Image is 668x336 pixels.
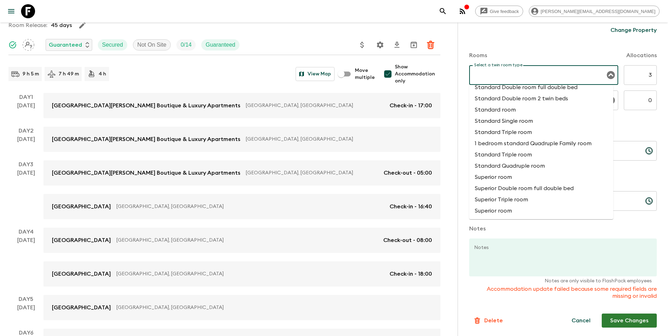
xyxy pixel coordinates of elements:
button: Save Changes [602,314,657,328]
p: [GEOGRAPHIC_DATA] [52,303,111,312]
p: 0 / 14 [181,41,191,49]
li: Standard Triple room [469,149,613,160]
p: Day 2 [8,127,43,135]
button: Delete [424,38,438,52]
p: [GEOGRAPHIC_DATA], [GEOGRAPHIC_DATA] [116,203,384,210]
p: [GEOGRAPHIC_DATA], [GEOGRAPHIC_DATA] [246,102,384,109]
p: [GEOGRAPHIC_DATA] [52,270,111,278]
li: Superior Double room full double bed [469,183,613,194]
p: Check-in - 18:00 [390,270,432,278]
button: Update Price, Early Bird Discount and Costs [355,38,369,52]
div: [DATE] [17,303,35,320]
button: Settings [373,38,387,52]
div: [DATE] [17,169,35,219]
p: [GEOGRAPHIC_DATA][PERSON_NAME] Boutique & Luxury Apartments [52,169,240,177]
p: [GEOGRAPHIC_DATA], [GEOGRAPHIC_DATA] [116,304,426,311]
p: Check-out - 08:00 [383,236,432,244]
button: search adventures [436,4,450,18]
li: 1 bedroom standard Quadruple Family room [469,138,613,149]
p: Accommodation update failed because some required fields are missing or invalid [469,285,657,300]
p: Not On Site [137,41,167,49]
p: [GEOGRAPHIC_DATA] [52,236,111,244]
p: Day 3 [8,160,43,169]
span: [PERSON_NAME][EMAIL_ADDRESS][DOMAIN_NAME] [537,9,659,14]
div: Trip Fill [176,39,196,51]
li: Superior room [469,172,613,183]
a: [GEOGRAPHIC_DATA][GEOGRAPHIC_DATA], [GEOGRAPHIC_DATA]Check-in - 16:40 [43,194,440,219]
button: menu [4,4,18,18]
a: [GEOGRAPHIC_DATA][GEOGRAPHIC_DATA], [GEOGRAPHIC_DATA] [43,295,440,320]
p: Day 5 [8,295,43,303]
button: Delete [469,314,507,328]
p: Notes [469,224,657,233]
p: [GEOGRAPHIC_DATA], [GEOGRAPHIC_DATA] [116,237,378,244]
a: [GEOGRAPHIC_DATA][PERSON_NAME] Boutique & Luxury Apartments[GEOGRAPHIC_DATA], [GEOGRAPHIC_DATA]Ch... [43,93,440,118]
p: [GEOGRAPHIC_DATA], [GEOGRAPHIC_DATA] [116,270,384,277]
p: Day 4 [8,228,43,236]
label: Select a twin room type [474,62,522,68]
a: [GEOGRAPHIC_DATA][PERSON_NAME] Boutique & Luxury Apartments[GEOGRAPHIC_DATA], [GEOGRAPHIC_DATA]Ch... [43,160,440,186]
button: Cancel [563,314,599,328]
a: [GEOGRAPHIC_DATA][GEOGRAPHIC_DATA], [GEOGRAPHIC_DATA]Check-in - 18:00 [43,261,440,287]
p: Delete [484,316,503,325]
p: 45 days [51,21,72,29]
div: [PERSON_NAME][EMAIL_ADDRESS][DOMAIN_NAME] [529,6,660,17]
p: [GEOGRAPHIC_DATA], [GEOGRAPHIC_DATA] [246,169,378,176]
li: Standard room [469,104,613,115]
p: Check-in - 16:40 [390,202,432,211]
svg: Synced Successfully [8,41,17,49]
p: Guaranteed [205,41,235,49]
p: Day 1 [8,93,43,101]
a: [GEOGRAPHIC_DATA][PERSON_NAME] Boutique & Luxury Apartments[GEOGRAPHIC_DATA], [GEOGRAPHIC_DATA] [43,127,440,152]
p: Allocations [626,51,657,60]
p: Check-in - 17:00 [390,101,432,110]
button: Choose time, selected time is 4:40 PM [642,144,656,158]
button: Change Property [610,23,657,37]
li: Standard Double room full double bed [469,82,613,93]
p: Rooms [469,51,487,60]
div: [DATE] [17,135,35,152]
p: 9 h 5 m [22,70,39,78]
p: [GEOGRAPHIC_DATA][PERSON_NAME] Boutique & Luxury Apartments [52,101,240,110]
li: Standard Triple room [469,127,613,138]
li: Standard Quadruple room [469,160,613,172]
p: 4 h [99,70,106,78]
p: 7 h 49 m [59,70,79,78]
div: [DATE] [17,236,35,287]
span: Show Accommodation only [395,63,440,85]
div: [DATE] [17,101,35,118]
button: Download CSV [390,38,404,52]
p: Change Property [610,26,657,34]
button: Archive (Completed, Cancelled or Unsynced Departures only) [407,38,421,52]
li: Standard Double room 2 twin beds [469,93,613,104]
p: Room Release: [8,21,47,29]
p: Notes are only visible to FlashPack employees [474,277,652,284]
button: View Map [296,67,335,81]
button: Choose time, selected time is 8:00 AM [642,194,656,208]
div: Not On Site [133,39,171,51]
a: Give feedback [475,6,523,17]
a: [GEOGRAPHIC_DATA][GEOGRAPHIC_DATA], [GEOGRAPHIC_DATA]Check-out - 08:00 [43,228,440,253]
span: Move multiple [355,67,375,81]
li: Standard Single room [469,115,613,127]
p: [GEOGRAPHIC_DATA][PERSON_NAME] Boutique & Luxury Apartments [52,135,240,143]
button: Close [606,70,616,80]
div: Secured [98,39,127,51]
p: Secured [102,41,123,49]
p: Guaranteed [49,41,82,49]
p: [GEOGRAPHIC_DATA] [52,202,111,211]
p: Check-out - 05:00 [384,169,432,177]
li: Superior Triple room [469,194,613,205]
span: Assign pack leader [22,41,34,47]
p: [GEOGRAPHIC_DATA], [GEOGRAPHIC_DATA] [246,136,426,143]
span: Give feedback [486,9,523,14]
li: Superior room [469,205,613,216]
